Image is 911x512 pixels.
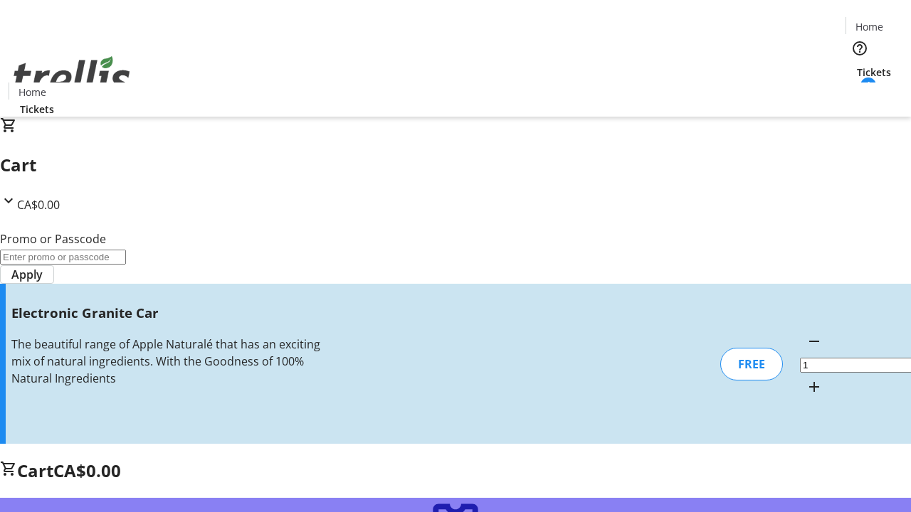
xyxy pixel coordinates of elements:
span: Home [19,85,46,100]
span: Apply [11,266,43,283]
span: Home [855,19,883,34]
span: Tickets [857,65,891,80]
a: Tickets [846,65,902,80]
button: Decrement by one [800,327,828,356]
div: The beautiful range of Apple Naturalé that has an exciting mix of natural ingredients. With the G... [11,336,322,387]
a: Home [9,85,55,100]
span: CA$0.00 [17,197,60,213]
a: Tickets [9,102,65,117]
button: Increment by one [800,373,828,401]
span: Tickets [20,102,54,117]
button: Cart [846,80,874,108]
img: Orient E2E Organization K8CoPr9B6o's Logo [9,41,135,112]
button: Help [846,34,874,63]
span: CA$0.00 [53,459,121,482]
div: FREE [720,348,783,380]
h3: Electronic Granite Car [11,303,322,323]
a: Home [846,19,892,34]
